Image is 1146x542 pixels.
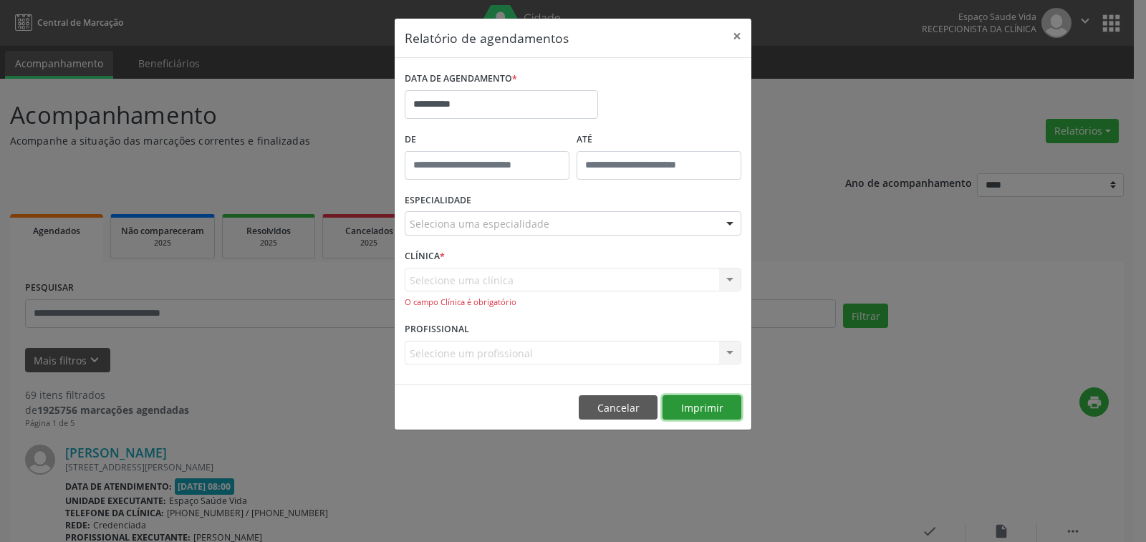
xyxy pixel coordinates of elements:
[405,296,741,309] div: O campo Clínica é obrigatório
[405,246,445,268] label: CLÍNICA
[577,129,741,151] label: ATÉ
[405,29,569,47] h5: Relatório de agendamentos
[405,68,517,90] label: DATA DE AGENDAMENTO
[579,395,658,420] button: Cancelar
[663,395,741,420] button: Imprimir
[405,319,469,341] label: PROFISSIONAL
[723,19,751,54] button: Close
[405,190,471,212] label: ESPECIALIDADE
[405,129,569,151] label: De
[410,216,549,231] span: Seleciona uma especialidade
